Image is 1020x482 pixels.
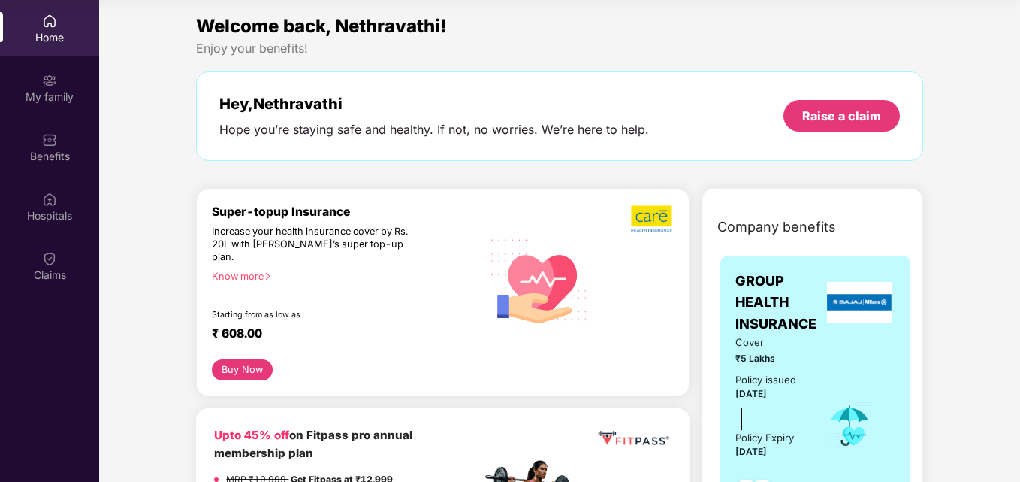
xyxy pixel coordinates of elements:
[42,14,57,29] img: svg+xml;base64,PHN2ZyBpZD0iSG9tZSIgeG1sbnM9Imh0dHA6Ly93d3cudzMub3JnLzIwMDAvc3ZnIiB3aWR0aD0iMjAiIG...
[735,271,823,335] span: GROUP HEALTH INSURANCE
[42,132,57,147] img: svg+xml;base64,PHN2ZyBpZD0iQmVuZWZpdHMiIHhtbG5zPSJodHRwOi8vd3d3LnczLm9yZy8yMDAwL3N2ZyIgd2lkdGg9Ij...
[214,428,412,460] b: on Fitpass pro annual membership plan
[735,352,805,366] span: ₹5 Lakhs
[219,122,649,138] div: Hope you’re staying safe and healthy. If not, no worries. We’re here to help.
[735,372,796,388] div: Policy issued
[219,95,649,113] div: Hey, Nethravathi
[481,223,597,341] img: svg+xml;base64,PHN2ZyB4bWxucz0iaHR0cDovL3d3dy53My5vcmcvMjAwMC9zdmciIHhtbG5zOnhsaW5rPSJodHRwOi8vd3...
[212,326,466,344] div: ₹ 608.00
[42,73,57,88] img: svg+xml;base64,PHN2ZyB3aWR0aD0iMjAiIGhlaWdodD0iMjAiIHZpZXdCb3g9IjAgMCAyMCAyMCIgZmlsbD0ibm9uZSIgeG...
[212,359,273,381] button: Buy Now
[596,426,671,450] img: fppp.png
[827,282,892,323] img: insurerLogo
[717,217,836,238] span: Company benefits
[196,41,922,56] div: Enjoy your benefits!
[735,388,767,399] span: [DATE]
[212,205,481,219] div: Super-topup Insurance
[735,430,794,446] div: Policy Expiry
[631,205,674,233] img: b5dec4f62d2307b9de63beb79f102df3.png
[735,446,767,457] span: [DATE]
[42,251,57,266] img: svg+xml;base64,PHN2ZyBpZD0iQ2xhaW0iIHhtbG5zPSJodHRwOi8vd3d3LnczLm9yZy8yMDAwL3N2ZyIgd2lkdGg9IjIwIi...
[212,271,472,281] div: Know more
[196,15,447,37] span: Welcome back, Nethravathi!
[212,310,418,320] div: Starting from as low as
[825,401,874,450] img: icon
[735,335,805,350] span: Cover
[264,272,272,280] span: right
[802,108,881,124] div: Raise a claim
[42,192,57,207] img: svg+xml;base64,PHN2ZyBpZD0iSG9zcGl0YWxzIiB4bWxucz0iaHR0cDovL3d3dy53My5vcmcvMjAwMC9zdmciIHdpZHRoPS...
[212,226,416,264] div: Increase your health insurance cover by Rs. 20L with [PERSON_NAME]’s super top-up plan.
[214,428,289,442] b: Upto 45% off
